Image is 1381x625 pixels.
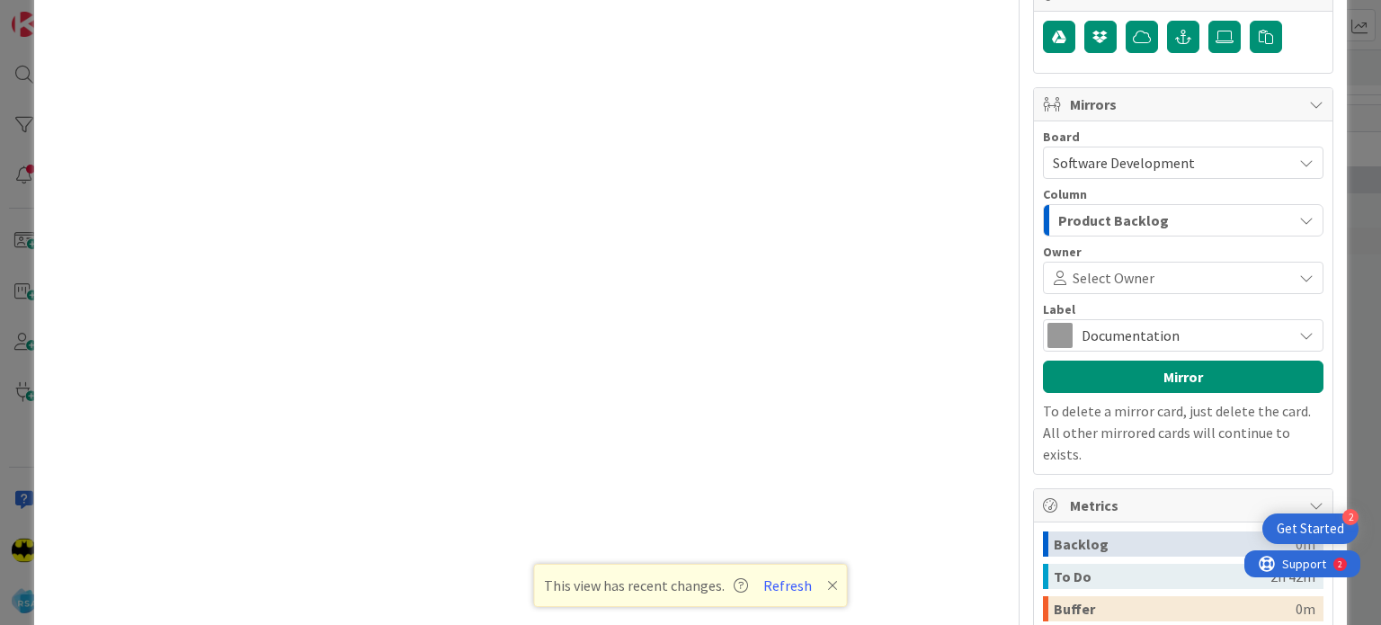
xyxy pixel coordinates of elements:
[757,574,818,597] button: Refresh
[1073,267,1154,289] span: Select Owner
[1043,188,1087,201] span: Column
[544,575,748,596] span: This view has recent changes.
[1043,400,1323,465] p: To delete a mirror card, just delete the card. All other mirrored cards will continue to exists.
[38,3,82,24] span: Support
[1070,94,1300,115] span: Mirrors
[1082,323,1283,348] span: Documentation
[1043,303,1075,316] span: Label
[1043,246,1082,258] span: Owner
[1043,204,1323,237] button: Product Backlog
[1296,531,1315,557] div: 0m
[1054,531,1296,557] div: Backlog
[1342,509,1359,525] div: 2
[1058,209,1169,232] span: Product Backlog
[1054,596,1296,621] div: Buffer
[1054,564,1270,589] div: To Do
[1043,130,1080,143] span: Board
[94,7,98,22] div: 2
[1262,513,1359,544] div: Open Get Started checklist, remaining modules: 2
[1070,495,1300,516] span: Metrics
[1277,520,1344,538] div: Get Started
[1053,154,1195,172] span: Software Development
[1296,596,1315,621] div: 0m
[1043,361,1323,393] button: Mirror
